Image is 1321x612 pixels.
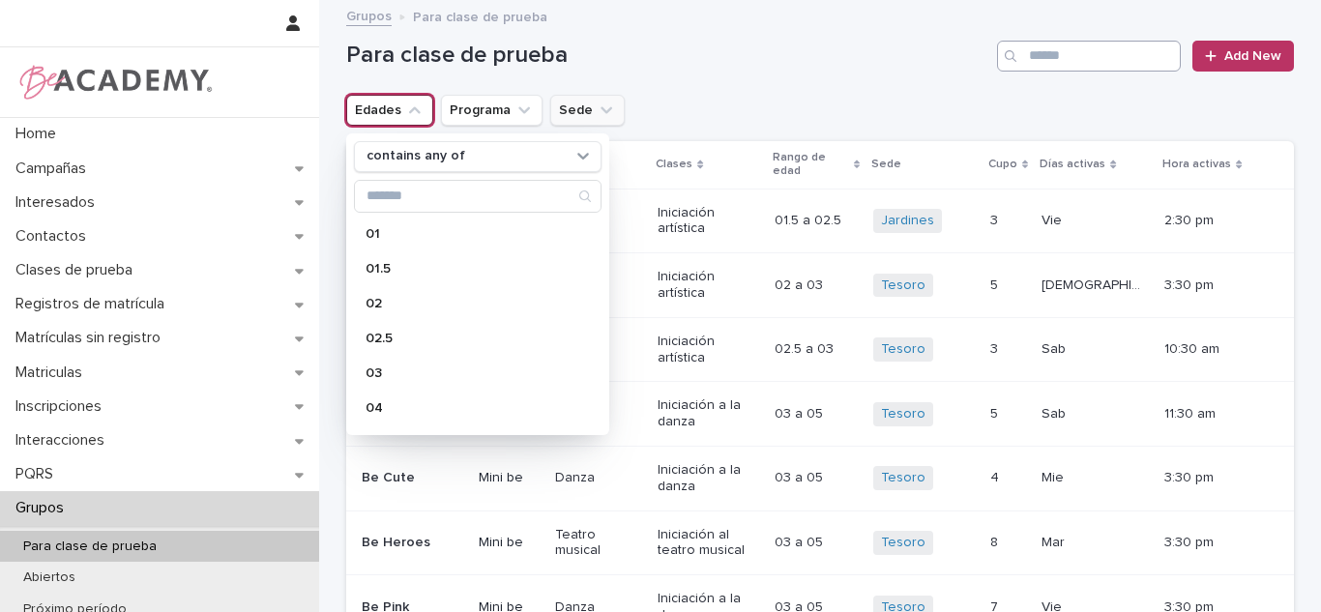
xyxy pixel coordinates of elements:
[346,382,1294,447] tr: Be AquaMini beDanzaIniciación a la danza03 a 0503 a 05 Tesoro 55 SabSab 11:30 am
[441,95,543,126] button: Programa
[346,42,989,70] h1: Para clase de prueba
[15,63,214,102] img: WPrjXfSUmiLcdUfaYY4Q
[1164,341,1263,358] p: 10:30 am
[346,95,433,126] button: Edades
[367,148,465,164] p: contains any of
[346,253,1294,318] tr: Be BronzeMini beDanza / músicaIniciación artística02 a 0302 a 03 Tesoro 55 [DEMOGRAPHIC_DATA][DEM...
[1042,531,1069,551] p: Mar
[8,364,98,382] p: Matriculas
[990,531,1002,551] p: 8
[366,227,571,241] p: 01
[8,499,79,517] p: Grupos
[658,269,758,302] p: Iniciación artística
[354,180,602,213] div: Search
[1042,466,1068,486] p: Mie
[366,262,571,276] p: 01.5
[479,535,540,551] p: Mini be
[346,4,392,26] a: Grupos
[1164,277,1263,294] p: 3:30 pm
[8,261,148,279] p: Clases de prueba
[8,569,91,586] p: Abiertos
[8,125,72,143] p: Home
[1042,209,1066,229] p: Vie
[656,154,692,175] p: Clases
[366,366,571,380] p: 03
[346,189,1294,253] tr: Be SilverMini beDanza / músicaIniciación artística01.5 a 02.501.5 a 02.5 Jardines 33 VieVie 2:30 pm
[346,510,1294,575] tr: Be HeroesMini beTeatro musicalIniciación al teatro musical03 a 0503 a 05 Tesoro 88 MarMar 3:30 pm
[1042,402,1070,423] p: Sab
[555,527,642,560] p: Teatro musical
[775,402,827,423] p: 03 a 05
[1040,154,1105,175] p: Días activas
[1162,154,1231,175] p: Hora activas
[1042,337,1070,358] p: Sab
[881,470,925,486] a: Tesoro
[881,406,925,423] a: Tesoro
[362,535,463,551] p: Be Heroes
[988,154,1017,175] p: Cupo
[8,160,102,178] p: Campañas
[1192,41,1294,72] a: Add New
[366,332,571,345] p: 02.5
[658,334,758,366] p: Iniciación artística
[775,531,827,551] p: 03 a 05
[773,147,849,183] p: Rango de edad
[658,205,758,238] p: Iniciación artística
[550,95,625,126] button: Sede
[881,277,925,294] a: Tesoro
[355,181,601,212] input: Search
[658,462,758,495] p: Iniciación a la danza
[990,466,1003,486] p: 4
[8,193,110,212] p: Interesados
[990,402,1002,423] p: 5
[990,209,1002,229] p: 3
[8,295,180,313] p: Registros de matrícula
[775,274,827,294] p: 02 a 03
[881,213,934,229] a: Jardines
[346,317,1294,382] tr: Be DiamondMini beDanza / músicaIniciación artística02.5 a 0302.5 a 03 Tesoro 33 SabSab 10:30 am
[1164,470,1263,486] p: 3:30 pm
[413,5,547,26] p: Para clase de prueba
[8,227,102,246] p: Contactos
[366,401,571,415] p: 04
[1164,406,1263,423] p: 11:30 am
[1164,213,1263,229] p: 2:30 pm
[997,41,1181,72] input: Search
[362,470,463,486] p: Be Cute
[1164,535,1263,551] p: 3:30 pm
[1042,274,1153,294] p: [DEMOGRAPHIC_DATA]
[8,397,117,416] p: Inscripciones
[346,446,1294,510] tr: Be CuteMini beDanzaIniciación a la danza03 a 0503 a 05 Tesoro 44 MieMie 3:30 pm
[990,274,1002,294] p: 5
[881,535,925,551] a: Tesoro
[8,539,172,555] p: Para clase de prueba
[8,431,120,450] p: Interacciones
[871,154,901,175] p: Sede
[366,297,571,310] p: 02
[775,466,827,486] p: 03 a 05
[555,470,642,486] p: Danza
[1224,49,1281,63] span: Add New
[479,470,540,486] p: Mini be
[8,329,176,347] p: Matrículas sin registro
[8,465,69,483] p: PQRS
[658,397,758,430] p: Iniciación a la danza
[881,341,925,358] a: Tesoro
[990,337,1002,358] p: 3
[775,209,845,229] p: 01.5 a 02.5
[775,337,837,358] p: 02.5 a 03
[658,527,758,560] p: Iniciación al teatro musical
